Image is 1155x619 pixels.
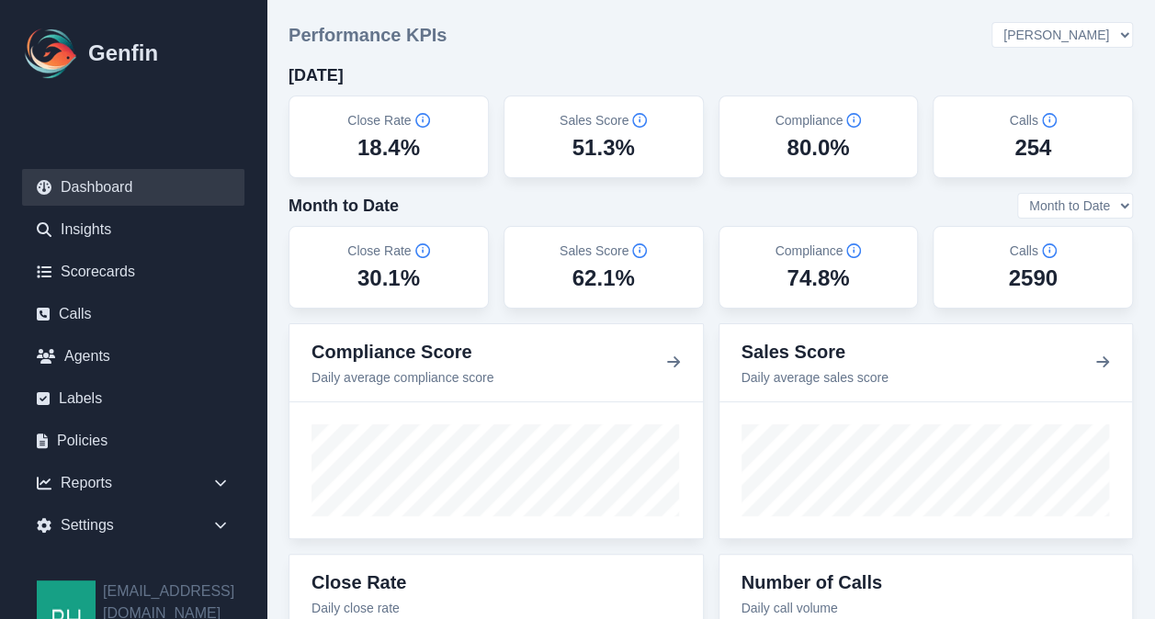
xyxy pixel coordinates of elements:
a: Dashboard [22,169,244,206]
p: Daily average sales score [742,368,889,387]
h3: Close Rate [311,569,406,595]
h5: Compliance [775,111,861,129]
a: Scorecards [22,253,244,290]
span: Info [1042,243,1057,258]
span: Info [632,243,647,258]
div: 18.4% [357,133,420,163]
div: 80.0% [787,133,849,163]
div: 254 [1014,133,1051,163]
h3: Number of Calls [742,569,882,595]
h1: Genfin [88,39,158,68]
a: Calls [22,296,244,332]
h3: Compliance Score [311,339,493,365]
h5: Calls [1010,111,1057,129]
img: Logo [22,24,81,83]
h5: Close Rate [347,242,429,260]
div: 62.1% [572,264,635,293]
h5: Calls [1010,242,1057,260]
h5: Sales Score [560,111,647,129]
button: View details [1095,352,1110,374]
p: Daily call volume [742,599,882,617]
a: Policies [22,422,244,459]
a: Agents [22,338,244,375]
div: 74.8% [787,264,849,293]
p: Daily average compliance score [311,368,493,387]
div: Reports [22,465,244,501]
h5: Close Rate [347,111,429,129]
h4: [DATE] [289,62,344,88]
h5: Compliance [775,242,861,260]
p: Daily close rate [311,599,406,617]
div: 51.3% [572,133,635,163]
h5: Sales Score [560,242,647,260]
h4: Month to Date [289,193,399,219]
div: 2590 [1008,264,1057,293]
h3: Performance KPIs [289,22,447,48]
span: Info [846,113,861,128]
a: Labels [22,380,244,417]
span: Info [415,113,430,128]
span: Info [846,243,861,258]
span: Info [1042,113,1057,128]
span: Info [415,243,430,258]
div: Settings [22,507,244,544]
span: Info [632,113,647,128]
h3: Sales Score [742,339,889,365]
button: View details [666,352,681,374]
a: Insights [22,211,244,248]
div: 30.1% [357,264,420,293]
